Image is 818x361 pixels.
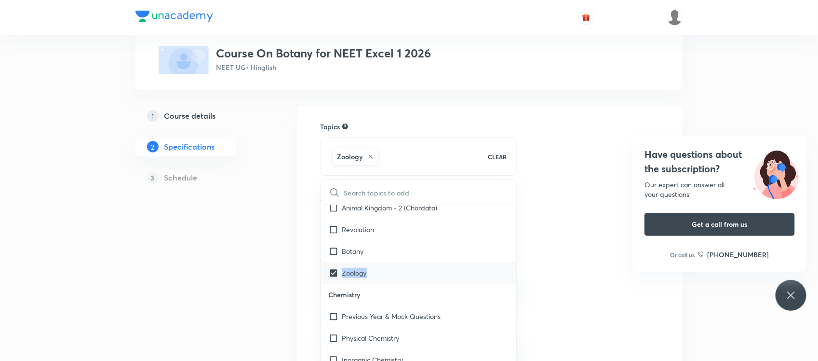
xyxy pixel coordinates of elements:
[159,46,209,74] img: fallback-thumbnail.png
[342,246,364,256] p: Botany
[667,9,683,26] img: Dipti
[147,141,159,153] p: 2
[164,141,215,153] h5: Specifications
[164,110,216,122] h5: Course details
[644,147,795,176] h4: Have questions about the subscription?
[670,250,695,259] p: Or call us
[342,203,438,213] p: Animal Kingdom - 2 (Chordata)
[488,153,507,161] p: CLEAR
[337,152,363,162] h6: Zoology
[216,46,431,60] h3: Course On Botany for NEET Excel 1 2026
[698,250,769,260] a: [PHONE_NUMBER]
[147,110,159,122] p: 1
[342,122,348,131] div: Search for topics
[321,284,517,305] p: Chemistry
[342,311,441,321] p: Previous Year & Mock Questions
[147,172,159,183] p: 3
[644,180,795,199] div: Our expert can answer all your questions
[344,180,517,205] input: Search topics to add
[582,13,590,22] img: avatar
[135,11,213,25] a: Company Logo
[578,10,594,25] button: avatar
[342,333,400,343] p: Physical Chemistry
[321,122,340,132] h6: Topics
[644,213,795,236] button: Get a call from us
[342,268,367,278] p: Zoology
[135,106,267,125] a: 1Course details
[135,11,213,22] img: Company Logo
[342,224,375,235] p: Revolution
[216,62,431,72] p: NEET UG • Hinglish
[708,250,769,260] h6: [PHONE_NUMBER]
[164,172,198,183] h5: Schedule
[746,147,806,199] img: ttu_illustration_new.svg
